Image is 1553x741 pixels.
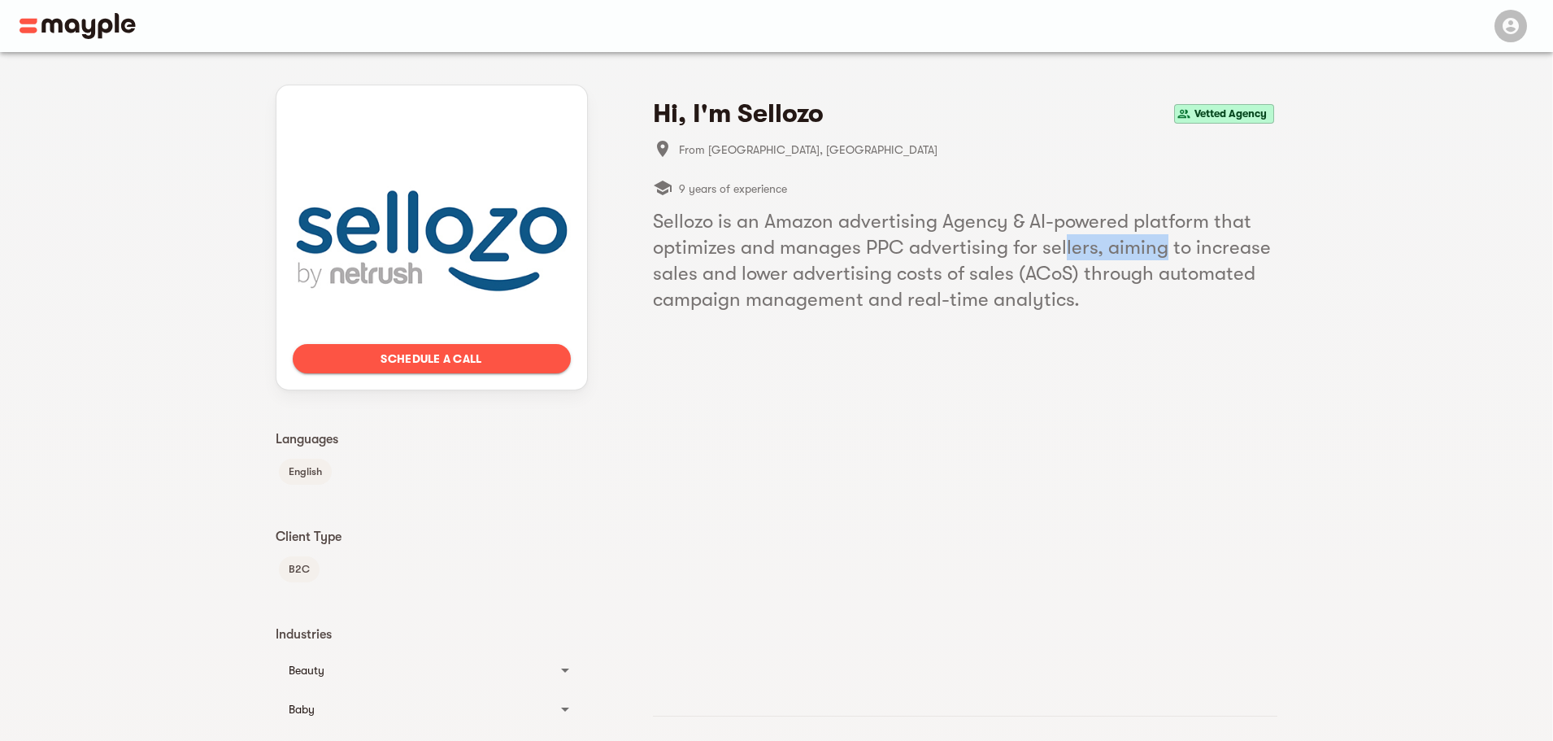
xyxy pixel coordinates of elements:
[293,344,571,373] button: Schedule a call
[1188,104,1273,124] span: Vetted Agency
[1485,18,1533,31] span: Menu
[289,700,546,719] div: Baby
[276,690,588,729] div: Baby
[276,429,588,449] p: Languages
[20,13,136,39] img: Main logo
[653,98,824,130] h4: Hi, I'm Sellozo
[679,179,787,198] span: 9 years of experience
[276,651,588,690] div: Beauty
[289,660,546,680] div: Beauty
[653,208,1277,312] h5: Sellozo is an Amazon advertising Agency & AI-powered platform that optimizes and manages PPC adve...
[679,140,1277,159] span: From [GEOGRAPHIC_DATA], [GEOGRAPHIC_DATA]
[279,560,320,579] span: B2C
[276,625,588,644] p: Industries
[276,527,588,547] p: Client Type
[306,349,558,368] span: Schedule a call
[279,462,332,482] span: English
